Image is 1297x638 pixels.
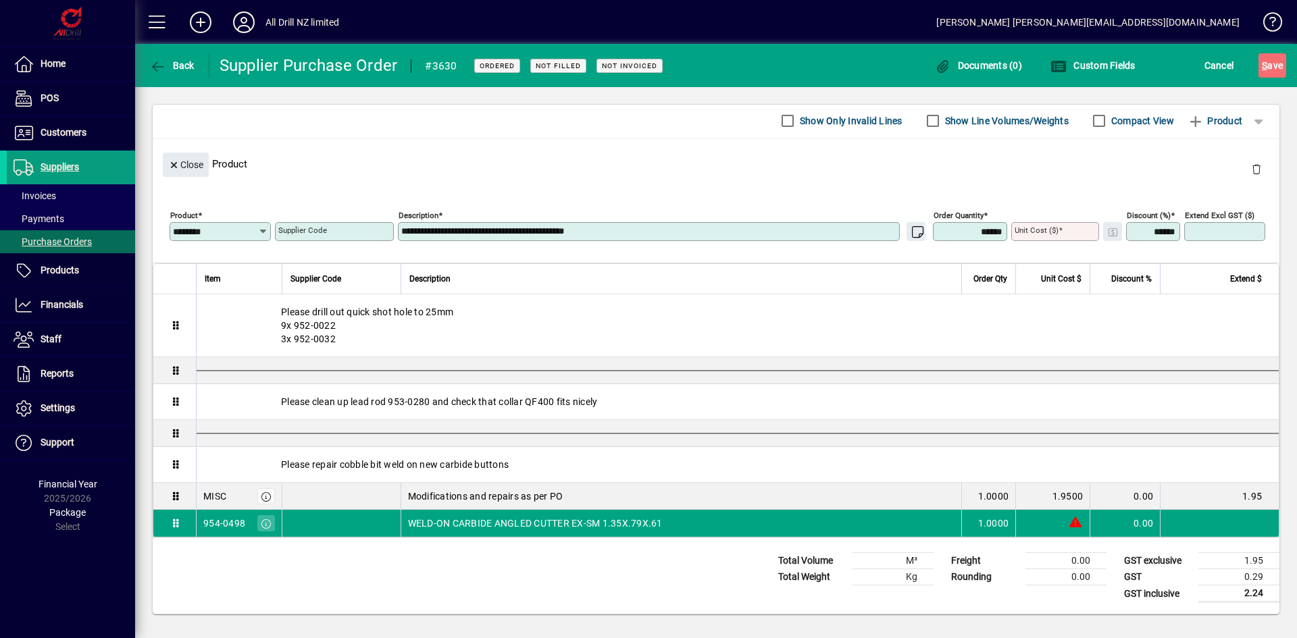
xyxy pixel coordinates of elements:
td: 1.95 [1198,553,1279,569]
a: Customers [7,116,135,150]
td: GST exclusive [1117,553,1198,569]
div: MISC [203,489,226,503]
button: Add [179,10,222,34]
button: Back [146,53,198,78]
td: Rounding [944,569,1025,585]
td: 0.00 [1025,569,1107,585]
a: Purchase Orders [7,230,135,253]
a: Payments [7,207,135,230]
span: Ordered [480,61,515,70]
td: 0.29 [1198,569,1279,585]
td: 1.95 [1160,483,1279,510]
span: Support [41,437,74,448]
a: POS [7,82,135,115]
a: Invoices [7,184,135,207]
td: Freight [944,553,1025,569]
mat-label: Order Quantity [934,211,984,220]
span: Discount % [1111,271,1152,286]
button: Profile [222,10,265,34]
td: GST inclusive [1117,585,1198,602]
button: Delete [1240,153,1273,185]
span: Supplier Code [290,271,341,286]
span: Home [41,58,66,69]
td: 0.00 [1090,510,1160,537]
a: Products [7,254,135,288]
a: Reports [7,357,135,391]
span: Reports [41,368,74,379]
div: 954-0498 [203,516,245,530]
span: Package [49,507,86,518]
span: Invoices [14,190,56,201]
td: GST [1117,569,1198,585]
span: Extend $ [1230,271,1262,286]
span: Financials [41,299,83,310]
span: Suppliers [41,161,79,172]
span: Description [409,271,451,286]
div: [PERSON_NAME] [PERSON_NAME][EMAIL_ADDRESS][DOMAIN_NAME] [936,11,1240,33]
span: Cancel [1204,55,1234,76]
span: Documents (0) [934,60,1022,71]
span: Item [205,271,221,286]
span: Close [168,154,203,176]
span: Products [41,265,79,275]
mat-label: Description [399,211,438,220]
td: Kg [853,569,934,585]
span: Order Qty [973,271,1007,286]
span: Not Invoiced [602,61,657,70]
div: Please repair cobble bit weld on new carbide buttons [197,447,1279,482]
td: M³ [853,553,934,569]
a: Settings [7,392,135,425]
td: 0.00 [1090,483,1160,510]
span: Modifications and repairs as per PO [408,489,563,503]
td: Total Volume [771,553,853,569]
span: WELD-ON CARBIDE ANGLED CUTTER EX-SM 1.35X.79X.61 [408,516,663,530]
a: Staff [7,323,135,356]
label: Show Only Invalid Lines [797,114,902,128]
a: Support [7,426,135,460]
a: Knowledge Base [1253,3,1280,47]
span: POS [41,92,59,103]
span: Settings [41,402,75,413]
span: S [1262,60,1267,71]
mat-label: Extend excl GST ($) [1185,211,1254,220]
td: 1.0000 [961,483,1015,510]
mat-label: Discount (%) [1127,211,1171,220]
td: 1.0000 [961,510,1015,537]
mat-label: Unit Cost ($) [1015,225,1059,235]
td: Total Weight [771,569,853,585]
label: Show Line Volumes/Weights [942,114,1069,128]
div: Please clean up lead rod 953-0280 and check that collar QF400 fits nicely [197,384,1279,419]
div: Supplier Purchase Order [220,55,398,76]
app-page-header-button: Delete [1240,163,1273,175]
app-page-header-button: Back [135,53,209,78]
span: Customers [41,127,86,138]
span: Unit Cost $ [1041,271,1082,286]
button: Documents (0) [931,53,1025,78]
button: Save [1258,53,1286,78]
app-page-header-button: Close [159,158,212,170]
td: 2.24 [1198,585,1279,602]
span: Purchase Orders [14,236,92,247]
div: #3630 [425,55,457,77]
span: Back [149,60,195,71]
span: Financial Year [39,479,97,489]
a: Home [7,47,135,81]
span: Not Filled [536,61,581,70]
div: Product [153,139,1279,188]
button: Cancel [1201,53,1238,78]
button: Custom Fields [1047,53,1139,78]
button: Close [163,153,209,177]
span: Custom Fields [1050,60,1136,71]
a: Financials [7,288,135,322]
mat-label: Product [170,211,198,220]
mat-label: Supplier Code [278,225,327,235]
div: All Drill NZ limited [265,11,340,33]
span: ave [1262,55,1283,76]
span: Staff [41,334,61,344]
span: Payments [14,213,64,224]
td: 1.9500 [1015,483,1090,510]
label: Compact View [1109,114,1174,128]
td: 0.00 [1025,553,1107,569]
div: Please drill out quick shot hole to 25mm 9x 952-0022 3x 952-0032 [197,294,1279,356]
